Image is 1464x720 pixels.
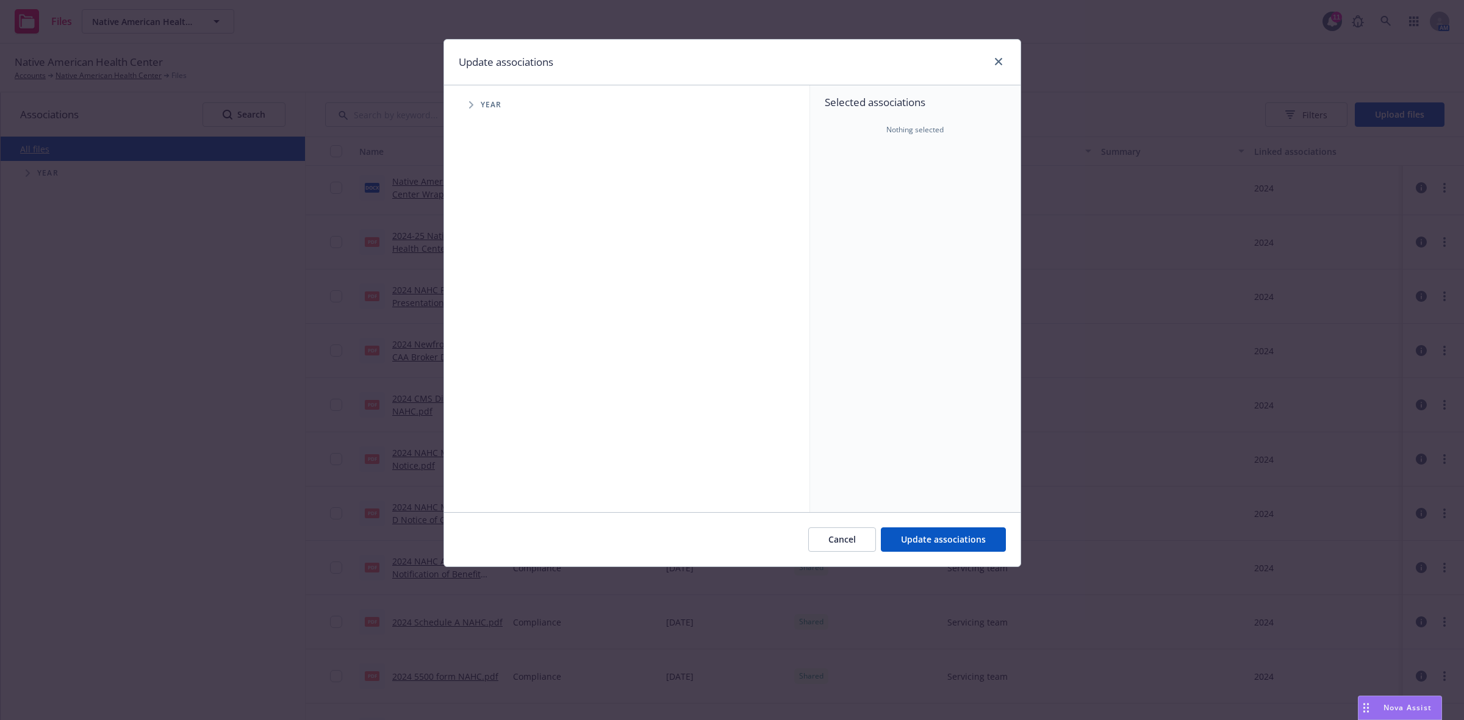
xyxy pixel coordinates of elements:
[459,54,553,70] h1: Update associations
[881,527,1006,552] button: Update associations
[991,54,1006,69] a: close
[825,95,1006,110] span: Selected associations
[1358,696,1374,719] div: Drag to move
[1383,702,1432,713] span: Nova Assist
[444,93,809,117] div: Tree Example
[886,124,944,135] span: Nothing selected
[481,101,502,109] span: Year
[901,533,986,545] span: Update associations
[828,533,856,545] span: Cancel
[808,527,876,552] button: Cancel
[1358,696,1442,720] button: Nova Assist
